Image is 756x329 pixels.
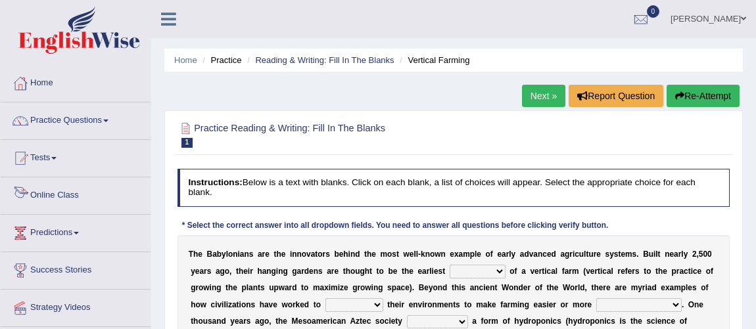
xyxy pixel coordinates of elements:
b: t [225,283,228,292]
b: l [247,283,248,292]
b: a [560,250,565,259]
h2: Practice Reading & Writing: Fill In The Blanks [177,120,520,148]
b: r [331,267,335,276]
b: p [470,250,475,259]
b: e [628,267,632,276]
b: r [632,267,635,276]
b: p [273,283,278,292]
b: f [540,283,542,292]
b: e [339,250,344,259]
b: r [594,250,597,259]
b: p [672,267,676,276]
b: n [233,250,237,259]
b: o [360,283,365,292]
b: t [377,267,379,276]
b: i [544,267,546,276]
b: e [697,267,702,276]
b: s [635,267,640,276]
b: a [502,250,506,259]
b: t [598,267,600,276]
a: Home [174,55,197,65]
b: a [674,250,678,259]
b: s [207,267,212,276]
b: i [459,283,461,292]
b: t [402,267,404,276]
b: s [260,283,265,292]
b: a [320,283,325,292]
b: d [292,283,296,292]
b: v [306,250,311,259]
a: Home [1,65,151,98]
b: w [435,250,440,259]
b: n [266,267,271,276]
b: f [515,267,517,276]
b: w [279,283,285,292]
b: r [527,283,531,292]
b: m [463,250,470,259]
b: g [360,267,364,276]
b: n [244,250,248,259]
b: h [658,267,663,276]
b: 0 [707,250,712,259]
b: o [225,267,229,276]
b: i [329,283,331,292]
b: o [387,250,392,259]
b: s [438,267,443,276]
b: n [513,283,518,292]
b: h [257,267,262,276]
b: t [315,250,318,259]
b: a [521,267,526,276]
a: Next » [522,85,565,107]
b: t [369,267,372,276]
b: r [506,250,509,259]
b: o [350,267,355,276]
b: s [325,250,330,259]
b: n [490,283,494,292]
b: s [632,250,637,259]
b: ( [583,267,586,276]
b: y [684,250,688,259]
b: y [511,250,516,259]
b: t [658,250,661,259]
b: e [497,250,502,259]
b: t [396,250,399,259]
a: Tests [1,140,151,173]
b: i [290,250,292,259]
b: l [611,267,613,276]
b: s [318,267,323,276]
b: , [697,250,699,259]
b: i [483,283,485,292]
b: b [388,267,392,276]
b: c [401,283,406,292]
b: a [551,267,555,276]
b: e [434,267,438,276]
a: Strategy Videos [1,290,151,322]
a: Predictions [1,215,151,248]
b: n [314,267,318,276]
b: t [586,250,588,259]
b: l [681,250,683,259]
b: e [281,250,286,259]
b: h [365,267,369,276]
b: f [490,250,493,259]
b: a [459,250,463,259]
b: v [529,250,534,259]
b: n [212,283,216,292]
b: g [378,283,383,292]
b: t [301,283,304,292]
b: B [643,250,649,259]
b: f [625,267,628,276]
b: c [542,250,547,259]
b: T [189,250,193,259]
b: l [226,250,228,259]
li: Practice [199,54,241,66]
b: h [239,267,243,276]
b: e [409,267,413,276]
b: o [509,267,514,276]
b: n [350,250,355,259]
b: e [371,250,376,259]
b: a [607,267,611,276]
b: i [432,267,434,276]
b: l [475,250,477,259]
b: r [678,250,682,259]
